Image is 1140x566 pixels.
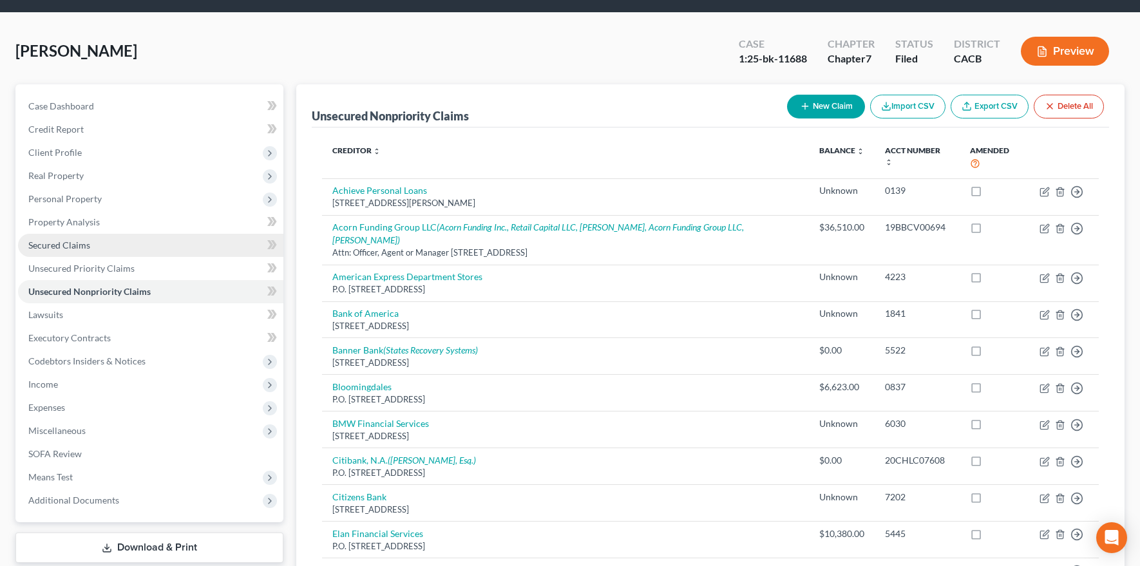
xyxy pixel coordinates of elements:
[28,216,100,227] span: Property Analysis
[885,491,949,504] div: 7202
[819,344,864,357] div: $0.00
[332,528,423,539] a: Elan Financial Services
[1021,37,1109,66] button: Preview
[332,320,799,332] div: [STREET_ADDRESS]
[383,344,478,355] i: (States Recovery Systems)
[28,355,146,366] span: Codebtors Insiders & Notices
[28,240,90,250] span: Secured Claims
[870,95,945,118] button: Import CSV
[28,263,135,274] span: Unsecured Priority Claims
[312,108,469,124] div: Unsecured Nonpriority Claims
[828,52,875,66] div: Chapter
[954,52,1000,66] div: CACB
[951,95,1029,118] a: Export CSV
[885,307,949,320] div: 1841
[332,393,799,406] div: P.O. [STREET_ADDRESS]
[18,303,283,326] a: Lawsuits
[28,286,151,297] span: Unsecured Nonpriority Claims
[18,234,283,257] a: Secured Claims
[15,41,137,60] span: [PERSON_NAME]
[960,138,1029,178] th: Amended
[332,146,381,155] a: Creditor unfold_more
[332,504,799,516] div: [STREET_ADDRESS]
[28,448,82,459] span: SOFA Review
[332,222,744,245] a: Acorn Funding Group LLC(Acorn Funding Inc., Retail Capital LLC, [PERSON_NAME], Acorn Funding Grou...
[18,442,283,466] a: SOFA Review
[373,147,381,155] i: unfold_more
[18,280,283,303] a: Unsecured Nonpriority Claims
[819,146,864,155] a: Balance unfold_more
[18,211,283,234] a: Property Analysis
[885,454,949,467] div: 20CHLC07608
[332,185,427,196] a: Achieve Personal Loans
[885,158,893,166] i: unfold_more
[15,533,283,563] a: Download & Print
[866,52,871,64] span: 7
[332,455,476,466] a: Citibank, N.A.([PERSON_NAME], Esq.)
[885,270,949,283] div: 4223
[819,221,864,234] div: $36,510.00
[28,379,58,390] span: Income
[885,527,949,540] div: 5445
[819,307,864,320] div: Unknown
[18,257,283,280] a: Unsecured Priority Claims
[332,357,799,369] div: [STREET_ADDRESS]
[787,95,865,118] button: New Claim
[28,402,65,413] span: Expenses
[332,271,482,282] a: American Express Department Stores
[28,193,102,204] span: Personal Property
[819,381,864,393] div: $6,623.00
[332,247,799,259] div: Attn: Officer, Agent or Manager [STREET_ADDRESS]
[739,37,807,52] div: Case
[819,454,864,467] div: $0.00
[28,124,84,135] span: Credit Report
[18,95,283,118] a: Case Dashboard
[332,540,799,552] div: P.O. [STREET_ADDRESS]
[954,37,1000,52] div: District
[332,308,399,319] a: Bank of America
[819,270,864,283] div: Unknown
[857,147,864,155] i: unfold_more
[819,491,864,504] div: Unknown
[739,52,807,66] div: 1:25-bk-11688
[332,197,799,209] div: [STREET_ADDRESS][PERSON_NAME]
[332,344,478,355] a: Banner Bank(States Recovery Systems)
[332,430,799,442] div: [STREET_ADDRESS]
[819,184,864,197] div: Unknown
[332,222,744,245] i: (Acorn Funding Inc., Retail Capital LLC, [PERSON_NAME], Acorn Funding Group LLC, [PERSON_NAME])
[885,221,949,234] div: 19BBCV00694
[28,309,63,320] span: Lawsuits
[1034,95,1104,118] button: Delete All
[28,100,94,111] span: Case Dashboard
[18,118,283,141] a: Credit Report
[28,332,111,343] span: Executory Contracts
[819,417,864,430] div: Unknown
[885,381,949,393] div: 0837
[885,344,949,357] div: 5522
[18,326,283,350] a: Executory Contracts
[895,37,933,52] div: Status
[28,147,82,158] span: Client Profile
[28,495,119,505] span: Additional Documents
[828,37,875,52] div: Chapter
[332,491,386,502] a: Citizens Bank
[28,425,86,436] span: Miscellaneous
[819,527,864,540] div: $10,380.00
[332,381,392,392] a: Bloomingdales
[895,52,933,66] div: Filed
[332,418,429,429] a: BMW Financial Services
[1096,522,1127,553] div: Open Intercom Messenger
[885,417,949,430] div: 6030
[332,467,799,479] div: P.O. [STREET_ADDRESS]
[28,471,73,482] span: Means Test
[388,455,476,466] i: ([PERSON_NAME], Esq.)
[332,283,799,296] div: P.O. [STREET_ADDRESS]
[885,146,940,166] a: Acct Number unfold_more
[885,184,949,197] div: 0139
[28,170,84,181] span: Real Property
